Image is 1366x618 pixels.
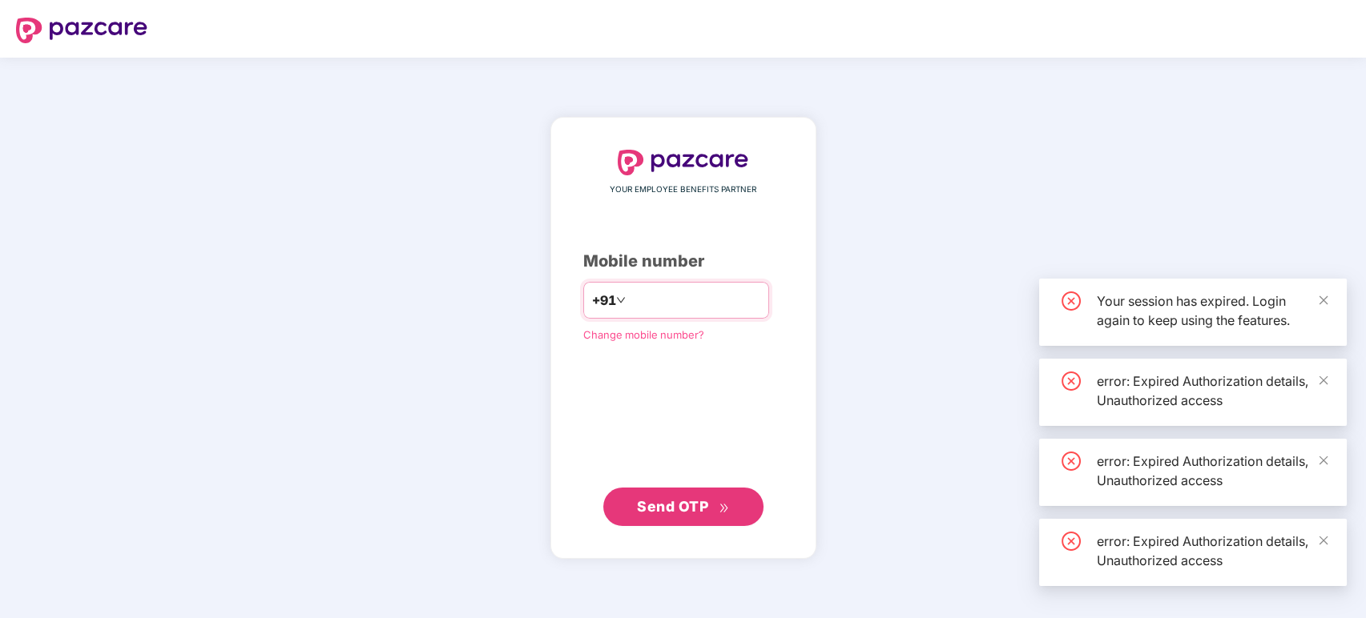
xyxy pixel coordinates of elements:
[616,295,626,305] span: down
[1097,371,1328,410] div: error: Expired Authorization details, Unauthorized access
[583,249,784,274] div: Mobile number
[1062,532,1081,551] span: close-circle
[1318,375,1329,386] span: close
[16,18,147,43] img: logo
[1097,291,1328,330] div: Your session has expired. Login again to keep using the features.
[1318,535,1329,546] span: close
[1062,451,1081,471] span: close-circle
[719,503,729,513] span: double-right
[1097,451,1328,490] div: error: Expired Authorization details, Unauthorized access
[1062,371,1081,391] span: close-circle
[637,498,708,515] span: Send OTP
[592,291,616,311] span: +91
[583,328,704,341] a: Change mobile number?
[1062,291,1081,311] span: close-circle
[1318,455,1329,466] span: close
[1097,532,1328,570] div: error: Expired Authorization details, Unauthorized access
[1318,295,1329,306] span: close
[610,183,756,196] span: YOUR EMPLOYEE BENEFITS PARTNER
[618,150,749,175] img: logo
[603,488,764,526] button: Send OTPdouble-right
